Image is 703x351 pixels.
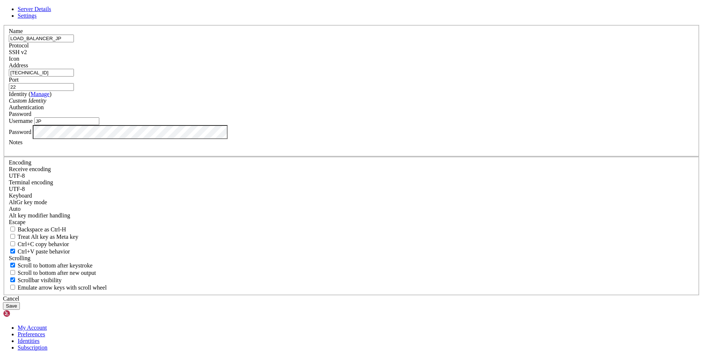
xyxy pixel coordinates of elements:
[10,285,15,290] input: Emulate arrow keys with scroll wheel
[34,117,99,125] input: Login Username
[9,212,70,219] label: Controls how the Alt key is handled. Escape: Send an ESC prefix. 8-Bit: Add 128 to the typed char...
[9,255,31,261] label: Scrolling
[9,284,107,291] label: When using the alternative screen buffer, and DECCKM (Application Cursor Keys) is active, mouse w...
[9,262,93,269] label: Whether to scroll to the bottom on any keystroke.
[9,62,28,68] label: Address
[10,241,15,246] input: Ctrl+C copy behavior
[18,248,70,255] span: Ctrl+V paste behavior
[9,97,694,104] div: Custom Identity
[9,241,69,247] label: Ctrl-C copies if true, send ^C to host if false. Ctrl-Shift-C sends ^C to host if true, copies if...
[18,234,78,240] span: Treat Alt key as Meta key
[9,111,694,117] div: Password
[9,199,47,205] label: Set the expected encoding for data received from the host. If the encodings do not match, visual ...
[18,338,40,344] a: Identities
[18,277,62,283] span: Scrollbar visibility
[31,91,50,97] a: Manage
[9,49,27,55] span: SSH v2
[9,248,70,255] label: Ctrl+V pastes if true, sends ^V to host if false. Ctrl+Shift+V sends ^V to host if true, pastes i...
[9,179,53,185] label: The default terminal encoding. ISO-2022 enables character map translations (like graphics maps). ...
[3,302,20,310] button: Save
[9,35,74,42] input: Server Name
[9,49,694,56] div: SSH v2
[9,173,694,179] div: UTF-8
[10,277,15,282] input: Scrollbar visibility
[18,331,45,337] a: Preferences
[9,128,31,135] label: Password
[18,6,51,12] a: Server Details
[18,241,69,247] span: Ctrl+C copy behavior
[9,104,44,110] label: Authentication
[10,227,15,231] input: Backspace as Ctrl-H
[9,83,74,91] input: Port Number
[9,206,21,212] span: Auto
[9,270,96,276] label: Scroll to bottom after new output.
[9,56,19,62] label: Icon
[9,186,694,192] div: UTF-8
[3,310,45,317] img: Shellngn
[9,28,23,34] label: Name
[18,270,96,276] span: Scroll to bottom after new output
[18,284,107,291] span: Emulate arrow keys with scroll wheel
[10,270,15,275] input: Scroll to bottom after new output
[9,159,31,166] label: Encoding
[9,91,51,97] label: Identity
[9,69,74,77] input: Host Name or IP
[9,139,22,145] label: Notes
[18,262,93,269] span: Scroll to bottom after keystroke
[9,219,25,225] span: Escape
[29,91,51,97] span: ( )
[10,263,15,267] input: Scroll to bottom after keystroke
[18,226,66,233] span: Backspace as Ctrl-H
[9,186,25,192] span: UTF-8
[18,13,37,19] a: Settings
[9,277,62,283] label: The vertical scrollbar mode.
[9,118,33,124] label: Username
[10,234,15,239] input: Treat Alt key as Meta key
[9,226,66,233] label: If true, the backspace should send BS ('\x08', aka ^H). Otherwise the backspace key should send '...
[9,111,31,117] span: Password
[9,97,46,104] i: Custom Identity
[9,219,694,226] div: Escape
[18,325,47,331] a: My Account
[10,249,15,253] input: Ctrl+V paste behavior
[9,77,19,83] label: Port
[9,234,78,240] label: Whether the Alt key acts as a Meta key or as a distinct Alt key.
[18,344,47,351] a: Subscription
[9,166,51,172] label: Set the expected encoding for data received from the host. If the encodings do not match, visual ...
[9,206,694,212] div: Auto
[9,192,32,199] label: Keyboard
[9,173,25,179] span: UTF-8
[9,42,29,49] label: Protocol
[3,295,700,302] div: Cancel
